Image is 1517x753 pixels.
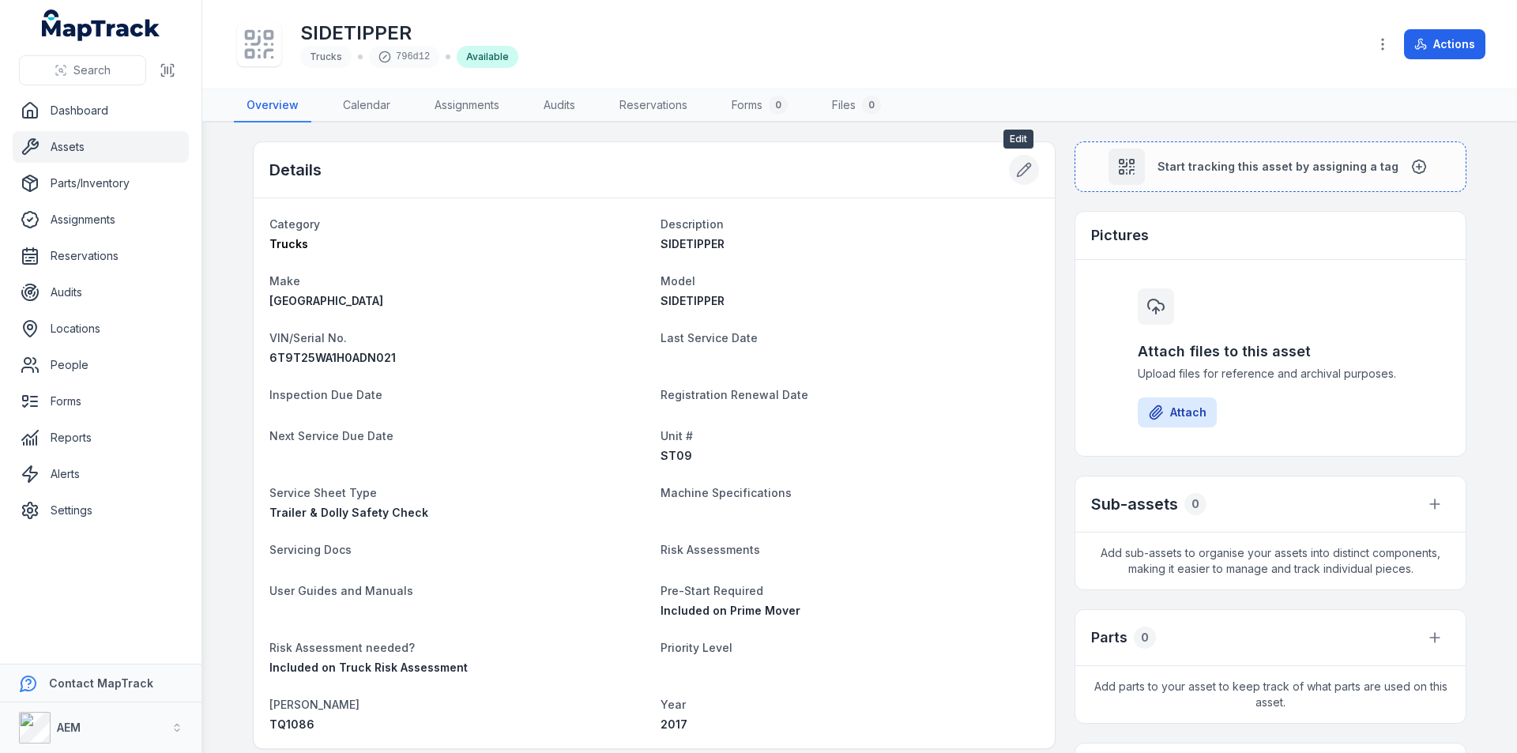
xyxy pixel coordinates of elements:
a: Forms [13,386,189,417]
span: Model [661,274,695,288]
span: Next Service Due Date [269,429,393,442]
span: Registration Renewal Date [661,388,808,401]
button: Attach [1138,397,1217,427]
span: Service Sheet Type [269,486,377,499]
button: Start tracking this asset by assigning a tag [1075,141,1466,192]
button: Actions [1404,29,1485,59]
span: Servicing Docs [269,543,352,556]
span: Last Service Date [661,331,758,344]
a: Parts/Inventory [13,168,189,199]
span: Risk Assessments [661,543,760,556]
span: Edit [1003,130,1033,149]
a: Audits [13,277,189,308]
span: User Guides and Manuals [269,584,413,597]
a: Overview [234,89,311,122]
a: Assignments [422,89,512,122]
a: Reservations [13,240,189,272]
span: Year [661,698,686,711]
a: Reports [13,422,189,454]
div: 0 [1184,493,1206,515]
a: Locations [13,313,189,344]
a: People [13,349,189,381]
span: Add parts to your asset to keep track of what parts are used on this asset. [1075,666,1466,723]
span: Priority Level [661,641,732,654]
a: MapTrack [42,9,160,41]
a: Dashboard [13,95,189,126]
span: Search [73,62,111,78]
span: Pre-Start Required [661,584,763,597]
a: Alerts [13,458,189,490]
a: Calendar [330,89,403,122]
span: Included on Truck Risk Assessment [269,661,468,674]
span: Make [269,274,300,288]
span: [GEOGRAPHIC_DATA] [269,294,383,307]
a: Assignments [13,204,189,235]
h2: Sub-assets [1091,493,1178,515]
a: Settings [13,495,189,526]
span: Add sub-assets to organise your assets into distinct components, making it easier to manage and t... [1075,533,1466,589]
h3: Parts [1091,627,1127,649]
span: Trucks [310,51,342,62]
div: 0 [769,96,788,115]
h1: SIDETIPPER [300,21,518,46]
span: SIDETIPPER [661,294,725,307]
span: Category [269,217,320,231]
strong: AEM [57,721,81,734]
div: 796d12 [369,46,439,68]
span: Included on Prime Mover [661,604,800,617]
div: 0 [862,96,881,115]
a: Files0 [819,89,894,122]
span: Trucks [269,237,308,250]
span: Unit # [661,429,693,442]
span: TQ1086 [269,717,314,731]
a: Forms0 [719,89,800,122]
span: [PERSON_NAME] [269,698,359,711]
h2: Details [269,159,322,181]
strong: Contact MapTrack [49,676,153,690]
a: Reservations [607,89,700,122]
span: 2017 [661,717,687,731]
a: Audits [531,89,588,122]
span: Upload files for reference and archival purposes. [1138,366,1403,382]
span: Risk Assessment needed? [269,641,415,654]
div: Available [457,46,518,68]
span: SIDETIPPER [661,237,725,250]
span: VIN/Serial No. [269,331,347,344]
h3: Attach files to this asset [1138,341,1403,363]
span: Machine Specifications [661,486,792,499]
span: Start tracking this asset by assigning a tag [1158,159,1398,175]
a: Assets [13,131,189,163]
span: Inspection Due Date [269,388,382,401]
span: Trailer & Dolly Safety Check [269,506,428,519]
span: 6T9T25WA1H0ADN021 [269,351,396,364]
span: Description [661,217,724,231]
span: ST09 [661,449,692,462]
button: Search [19,55,146,85]
h3: Pictures [1091,224,1149,247]
div: 0 [1134,627,1156,649]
